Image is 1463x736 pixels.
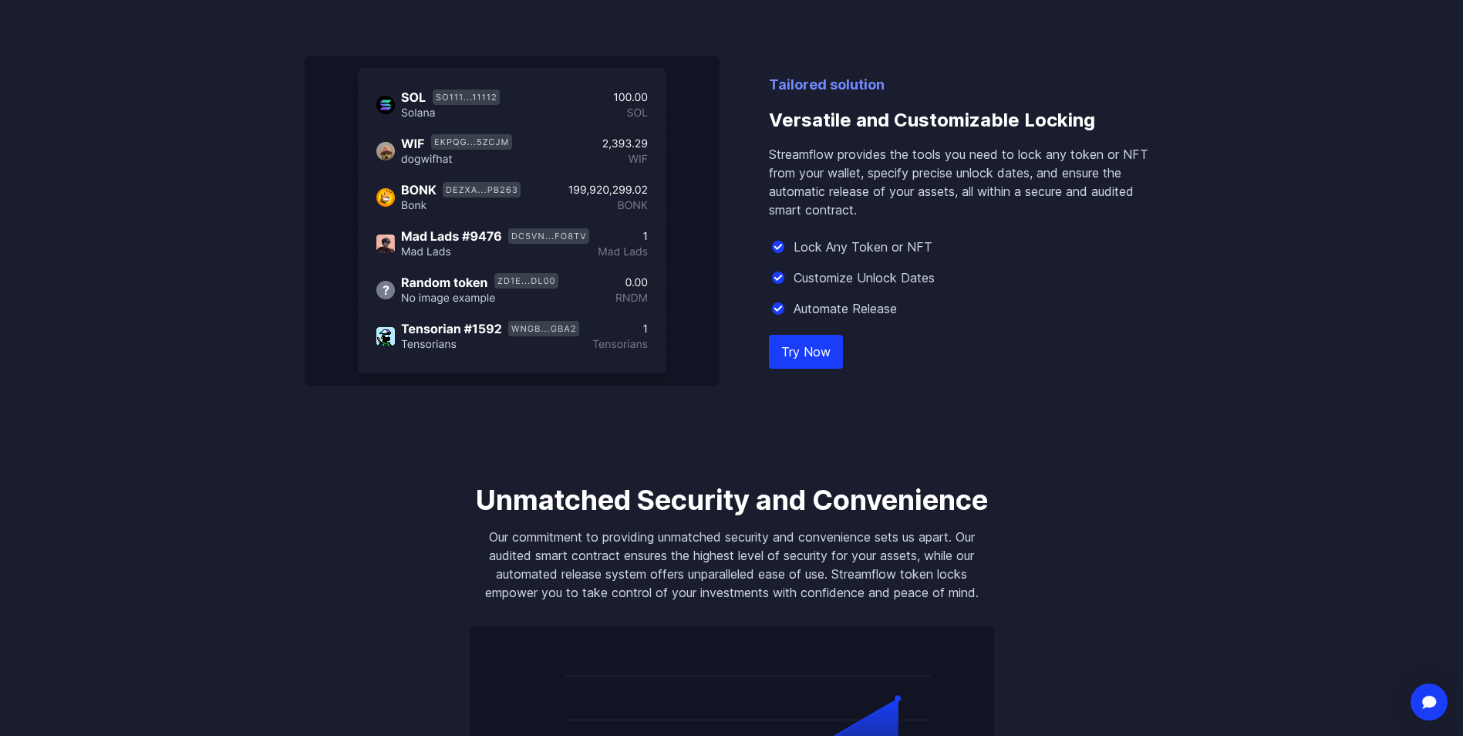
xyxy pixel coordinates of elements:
[470,528,994,602] p: Our commitment to providing unmatched security and convenience sets us apart. Our audited smart c...
[794,268,935,287] p: Customize Unlock Dates
[794,238,932,256] p: Lock Any Token or NFT
[769,335,843,369] a: Try Now
[769,74,1159,96] p: Tailored solution
[470,484,994,515] h3: Unmatched Security and Convenience
[1411,684,1448,721] div: Open Intercom Messenger
[769,96,1159,145] h3: Versatile and Customizable Locking
[794,299,897,318] p: Automate Release
[769,145,1159,219] p: Streamflow provides the tools you need to lock any token or NFT from your wallet, specify precise...
[305,56,720,386] img: Versatile and Customizable Locking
